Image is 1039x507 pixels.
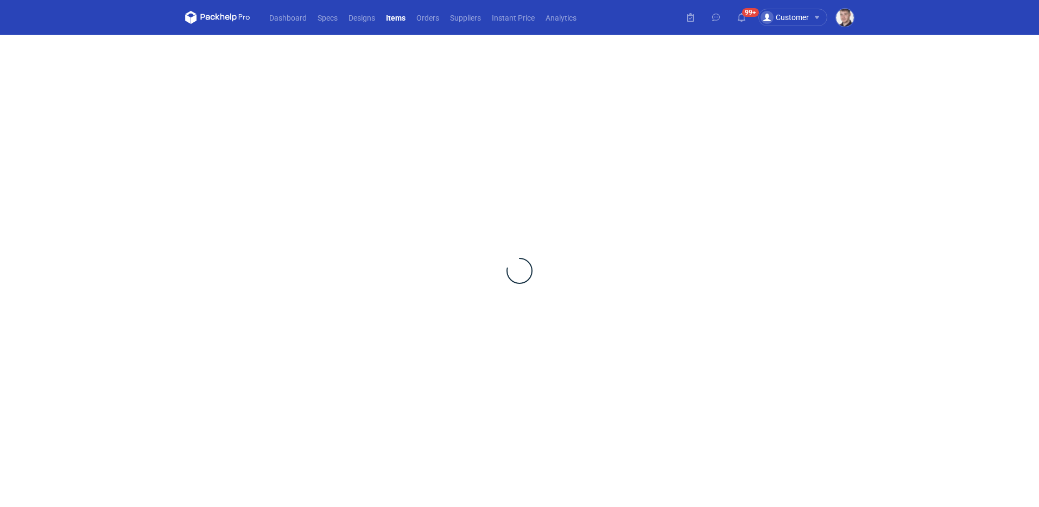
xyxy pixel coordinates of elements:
button: Customer [758,9,836,26]
svg: Packhelp Pro [185,11,250,24]
a: Specs [312,11,343,24]
a: Designs [343,11,381,24]
img: Maciej Sikora [836,9,854,27]
a: Analytics [540,11,582,24]
button: 99+ [733,9,750,26]
a: Items [381,11,411,24]
a: Orders [411,11,445,24]
div: Customer [761,11,809,24]
a: Suppliers [445,11,486,24]
a: Dashboard [264,11,312,24]
a: Instant Price [486,11,540,24]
